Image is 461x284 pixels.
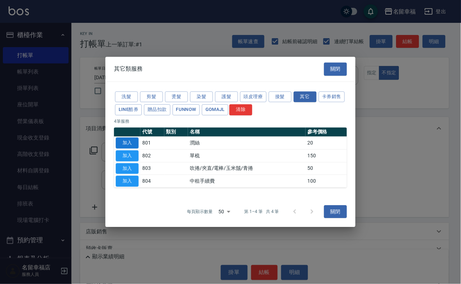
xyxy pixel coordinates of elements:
[306,175,347,188] td: 100
[115,105,142,116] button: LINE酷券
[116,137,139,148] button: 加入
[319,91,345,102] button: 卡券銷售
[188,175,306,188] td: 中租手續費
[164,127,188,137] th: 類別
[114,118,347,125] p: 4 筆服務
[306,137,347,149] td: 20
[114,66,143,73] span: 其它類服務
[140,162,164,175] td: 803
[215,91,238,102] button: 護髮
[216,202,233,221] div: 50
[188,162,306,175] td: 吹捲/夾直/電棒/玉米鬚/青捲
[140,137,164,149] td: 801
[306,162,347,175] td: 50
[140,91,163,102] button: 剪髮
[116,150,139,161] button: 加入
[190,91,213,102] button: 染髮
[294,91,317,102] button: 其它
[269,91,292,102] button: 接髮
[324,62,347,76] button: 關閉
[324,205,347,218] button: 關閉
[306,149,347,162] td: 150
[115,91,138,102] button: 洗髮
[140,127,164,137] th: 代號
[140,149,164,162] td: 802
[202,105,228,116] button: GOMAJL
[173,105,200,116] button: FUNNOW
[188,127,306,137] th: 名稱
[240,91,267,102] button: 頭皮理療
[229,105,252,116] button: 清除
[116,176,139,187] button: 加入
[144,105,170,116] button: 贈品扣款
[188,149,306,162] td: 單梳
[165,91,188,102] button: 燙髮
[140,175,164,188] td: 804
[306,127,347,137] th: 參考價格
[116,163,139,174] button: 加入
[188,137,306,149] td: 潤絲
[187,209,213,215] p: 每頁顯示數量
[244,209,279,215] p: 第 1–4 筆 共 4 筆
